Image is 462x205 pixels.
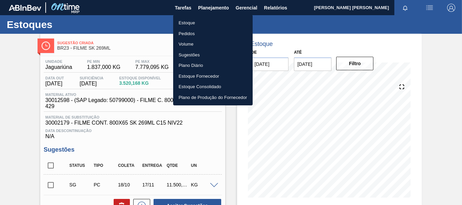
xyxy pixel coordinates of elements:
[173,92,253,103] a: Plano de Produção do Fornecedor
[173,81,253,92] a: Estoque Consolidado
[173,60,253,71] a: Plano Diário
[173,50,253,60] a: Sugestões
[173,18,253,28] a: Estoque
[173,39,253,50] a: Volume
[173,71,253,82] a: Estoque Fornecedor
[173,28,253,39] a: Pedidos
